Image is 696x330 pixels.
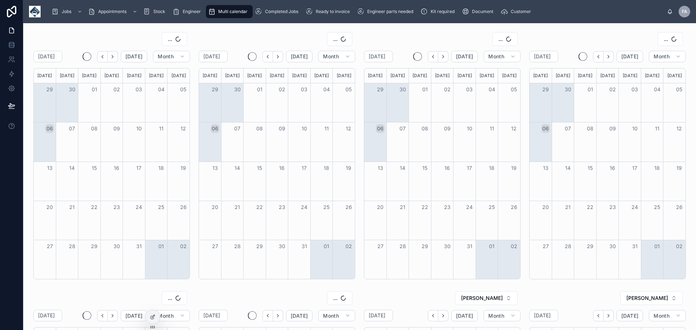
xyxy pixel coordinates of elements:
button: Back [593,310,604,321]
span: [DATE] [456,53,473,60]
button: 02 [510,242,518,251]
div: [DATE] [146,68,166,83]
a: Multi calendar [206,5,253,18]
span: ... [664,35,668,43]
button: 01 [653,242,662,251]
button: Month [153,51,190,62]
span: ... [168,295,172,302]
span: Engineer [183,9,201,14]
button: 18 [488,164,496,172]
button: Next [273,51,283,62]
button: Next [604,310,614,321]
button: 23 [112,203,121,212]
button: 05 [510,85,518,94]
button: 25 [322,203,331,212]
button: 15 [586,164,594,172]
button: 26 [179,203,188,212]
button: 09 [112,124,121,133]
span: Month [323,313,339,319]
span: Multi calendar [218,9,248,14]
button: Month [318,51,355,62]
button: 17 [465,164,474,172]
div: Month View [529,68,686,279]
button: 18 [322,164,331,172]
button: 20 [45,203,54,212]
button: Back [428,310,438,321]
button: 10 [134,124,143,133]
button: [DATE] [617,51,643,62]
h2: [DATE] [38,312,55,319]
button: 28 [564,242,572,251]
button: 08 [255,124,264,133]
button: 03 [465,85,474,94]
button: 26 [510,203,518,212]
span: Month [654,313,670,319]
button: 02 [443,85,452,94]
div: [DATE] [102,68,122,83]
button: Month [318,310,355,322]
button: 23 [443,203,452,212]
button: Back [262,310,273,321]
button: 06 [45,124,54,133]
button: 16 [112,164,121,172]
button: 21 [564,203,572,212]
button: 02 [344,242,353,251]
button: 31 [465,242,474,251]
button: 27 [376,242,385,251]
button: 03 [630,85,639,94]
button: 05 [179,85,188,94]
button: 09 [278,124,286,133]
button: 30 [608,242,617,251]
div: [DATE] [312,68,332,83]
span: Month [488,53,504,60]
span: ... [168,35,172,43]
div: [DATE] [365,68,385,83]
button: 08 [420,124,429,133]
button: 02 [675,242,684,251]
div: [DATE] [334,68,354,83]
span: Completed Jobs [265,9,298,14]
button: Select Button [327,32,352,46]
button: 29 [376,85,385,94]
button: 07 [398,124,407,133]
div: [DATE] [57,68,77,83]
button: 20 [376,203,385,212]
button: 26 [344,203,353,212]
button: 30 [278,242,286,251]
a: Customer [498,5,536,18]
div: [DATE] [245,68,265,83]
button: Month [153,310,190,322]
div: [DATE] [79,68,99,83]
button: Select Button [620,291,683,305]
button: Back [262,51,273,62]
button: 19 [675,164,684,172]
button: Month [649,310,686,322]
div: [DATE] [124,68,144,83]
h2: [DATE] [534,312,551,319]
button: 07 [233,124,242,133]
button: 08 [586,124,594,133]
div: [DATE] [664,68,684,83]
button: Select Button [492,32,518,46]
h2: [DATE] [203,312,220,319]
button: 14 [68,164,76,172]
button: 31 [134,242,143,251]
button: [DATE] [451,51,478,62]
a: Document [460,5,498,18]
button: 12 [344,124,353,133]
span: [DATE] [291,53,308,60]
button: 10 [465,124,474,133]
div: [DATE] [200,68,220,83]
button: 19 [179,164,188,172]
div: [DATE] [553,68,573,83]
button: 29 [541,85,550,94]
button: 27 [45,242,54,251]
button: 01 [157,242,166,251]
span: [DATE] [621,313,638,319]
span: [DATE] [291,313,308,319]
button: 02 [278,85,286,94]
button: 15 [420,164,429,172]
button: 13 [541,164,550,172]
button: Next [438,51,448,62]
a: Jobs [49,5,86,18]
